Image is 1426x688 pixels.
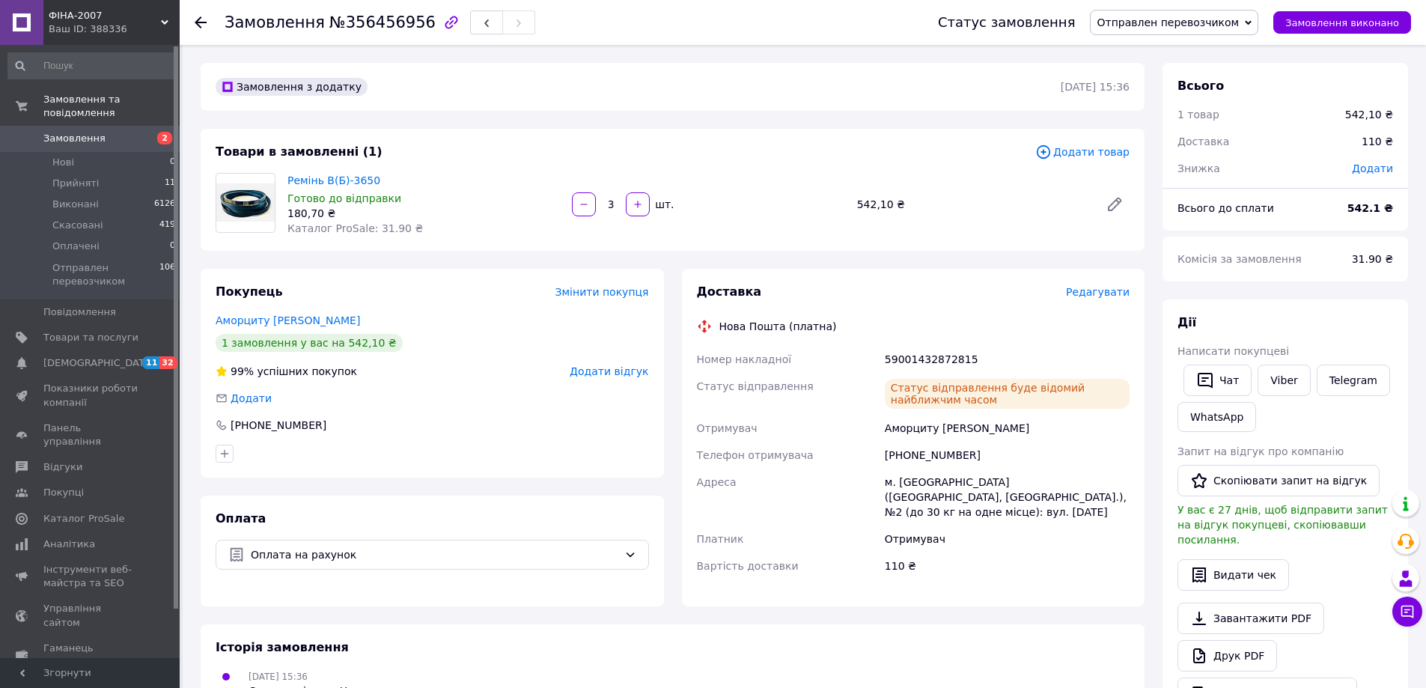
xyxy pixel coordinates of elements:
span: Готово до відправки [287,192,401,204]
span: Доставка [1177,136,1229,147]
span: ФІНА-2007 [49,9,161,22]
span: Прийняті [52,177,99,190]
div: 110 ₴ [1353,125,1402,158]
span: У вас є 27 днів, щоб відправити запит на відгук покупцеві, скопіювавши посилання. [1177,504,1388,546]
span: 106 [159,261,175,288]
div: [PHONE_NUMBER] [882,442,1133,469]
span: Доставка [697,284,762,299]
span: Повідомлення [43,305,116,319]
span: Додати [231,392,272,404]
span: Товари та послуги [43,331,138,344]
span: Отправлен перевозчиком [1097,16,1239,28]
button: Чат з покупцем [1392,597,1422,627]
span: Статус відправлення [697,380,814,392]
time: [DATE] 15:36 [1061,81,1130,93]
span: Скасовані [52,219,103,232]
span: Знижка [1177,162,1220,174]
span: Запит на відгук про компанію [1177,445,1344,457]
span: Замовлення [225,13,325,31]
span: 419 [159,219,175,232]
span: 11 [165,177,175,190]
div: 110 ₴ [882,552,1133,579]
div: 59001432872815 [882,346,1133,373]
span: Панель управління [43,421,138,448]
div: Нова Пошта (платна) [716,319,841,334]
span: 1 товар [1177,109,1219,121]
a: Редагувати [1100,189,1130,219]
a: Аморциту [PERSON_NAME] [216,314,360,326]
button: Замовлення виконано [1273,11,1411,34]
span: Телефон отримувача [697,449,814,461]
span: Покупець [216,284,283,299]
span: Додати [1352,162,1393,174]
span: Показники роботи компанії [43,382,138,409]
div: 180,70 ₴ [287,206,560,221]
a: Друк PDF [1177,640,1277,672]
div: Отримувач [882,526,1133,552]
span: Товари в замовленні (1) [216,144,383,159]
span: Гаманець компанії [43,642,138,669]
span: 0 [170,156,175,169]
img: Ремінь В(Б)-3650 [216,183,275,222]
span: Каталог ProSale [43,512,124,526]
div: Статус замовлення [938,15,1076,30]
div: [PHONE_NUMBER] [229,418,328,433]
div: м. [GEOGRAPHIC_DATA] ([GEOGRAPHIC_DATA], [GEOGRAPHIC_DATA].), №2 (до 30 кг на одне місце): вул. [... [882,469,1133,526]
span: 99% [231,365,254,377]
span: №356456956 [329,13,436,31]
span: Оплачені [52,240,100,253]
button: Скопіювати запит на відгук [1177,465,1380,496]
span: Адреса [697,476,737,488]
span: 6126 [154,198,175,211]
span: Всього до сплати [1177,202,1274,214]
span: Додати відгук [570,365,648,377]
span: Оплата [216,511,266,526]
div: Аморциту [PERSON_NAME] [882,415,1133,442]
span: Дії [1177,315,1196,329]
div: успішних покупок [216,364,357,379]
div: Ваш ID: 388336 [49,22,180,36]
span: Редагувати [1066,286,1130,298]
span: Відгуки [43,460,82,474]
span: Змінити покупця [555,286,649,298]
span: Всього [1177,79,1224,93]
span: Отправлен перевозчиком [52,261,159,288]
span: Інструменти веб-майстра та SEO [43,563,138,590]
a: Завантажити PDF [1177,603,1324,634]
button: Видати чек [1177,559,1289,591]
span: Каталог ProSale: 31.90 ₴ [287,222,423,234]
a: WhatsApp [1177,402,1256,432]
div: 542,10 ₴ [1345,107,1393,122]
span: Управління сайтом [43,602,138,629]
span: Аналітика [43,538,95,551]
div: 1 замовлення у вас на 542,10 ₴ [216,334,403,352]
span: 11 [142,356,159,369]
div: шт. [651,197,675,212]
b: 542.1 ₴ [1347,202,1393,214]
span: Виконані [52,198,99,211]
span: Замовлення та повідомлення [43,93,180,120]
div: Замовлення з додатку [216,78,368,96]
span: 0 [170,240,175,253]
a: Viber [1258,365,1310,396]
span: Комісія за замовлення [1177,253,1302,265]
span: Покупці [43,486,84,499]
input: Пошук [7,52,177,79]
span: Номер накладної [697,353,792,365]
span: Нові [52,156,74,169]
span: Написати покупцеві [1177,345,1289,357]
span: Отримувач [697,422,758,434]
span: [DATE] 15:36 [249,672,308,682]
span: Вартість доставки [697,560,799,572]
a: Telegram [1317,365,1390,396]
span: Історія замовлення [216,640,349,654]
span: Замовлення виконано [1285,17,1399,28]
span: Оплата на рахунок [251,547,618,563]
div: Повернутися назад [195,15,207,30]
button: Чат [1183,365,1252,396]
span: 32 [159,356,177,369]
div: 542,10 ₴ [851,194,1094,215]
span: [DEMOGRAPHIC_DATA] [43,356,154,370]
span: 2 [157,132,172,144]
div: Статус відправлення буде відомий найближчим часом [885,379,1130,409]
